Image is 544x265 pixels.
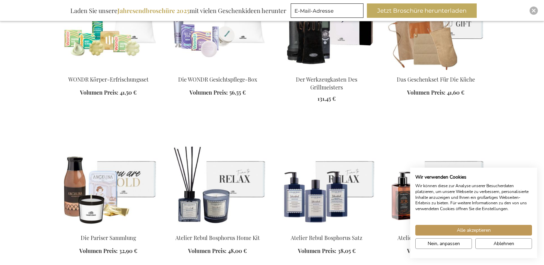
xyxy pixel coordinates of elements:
[278,132,376,228] img: Atelier Rebul Bosphorus Set
[407,89,445,96] span: Volumen Preis:
[189,89,246,97] a: Volumen Preis: 56,55 €
[415,225,532,236] button: Akzeptieren Sie alle cookies
[367,3,477,18] button: Jetzt Broschüre herunterladen
[387,132,485,228] img: Atelier Rebul J.C.R Set
[117,7,189,15] b: Jahresendbroschüre 2025
[428,240,460,247] span: Nein, anpassen
[228,247,247,254] span: 48,00 €
[80,89,118,96] span: Volumen Preis:
[532,9,536,13] img: Close
[387,226,485,232] a: Atelier Rebul J.C.R Set
[298,247,356,255] a: Volumen Preis: 38,05 €
[397,76,475,83] a: Das Geschenkset Für Die Küche
[407,247,445,254] span: Volumen Preis:
[59,67,158,74] a: WONDR Body Refresh Kit
[447,89,464,96] span: 41,60 €
[278,226,376,232] a: Atelier Rebul Bosphorus Set
[120,89,137,96] span: 41,50 €
[169,67,267,74] a: The WONDR Facial Treat Box
[407,89,464,97] a: Volumen Preis: 41,60 €
[457,227,491,234] span: Alle akzeptieren
[296,76,357,91] a: Der Werkzeugkasten Des Grillmeisters
[169,132,267,228] img: Atelier Rebul Bosphorus Home Kit
[59,132,158,228] img: The Parisian Collection
[79,247,137,255] a: Volumen Preis: 32,90 €
[407,247,465,255] a: Volumen Preis: 38,05 €
[415,238,472,249] button: cookie Einstellungen anpassen
[169,226,267,232] a: Atelier Rebul Bosphorus Home Kit
[291,234,362,241] a: Atelier Rebul Bosphorus Satz
[189,89,228,96] span: Volumen Preis:
[475,238,532,249] button: Alle verweigern cookies
[387,67,485,74] a: The Kitchen Gift Set
[415,183,532,212] p: Wir können diese zur Analyse unserer Besucherdaten platzieren, um unsere Webseite zu verbessern, ...
[298,247,336,254] span: Volumen Preis:
[79,247,118,254] span: Volumen Preis:
[278,67,376,74] a: The Master Griller's Toolkit
[229,89,246,96] span: 56,55 €
[188,247,247,255] a: Volumen Preis: 48,00 €
[178,76,257,83] a: Die WONDR Gesichtspflege-Box
[175,234,260,241] a: Atelier Rebul Bosphorus Home Kit
[494,240,514,247] span: Ablehnen
[317,95,336,102] span: 131,45 €
[397,234,474,241] a: Atelier Rebul [PERSON_NAME]
[291,3,366,20] form: marketing offers and promotions
[291,3,363,18] input: E-Mail-Adresse
[530,7,538,15] div: Close
[81,234,136,241] a: Die Pariser Sammlung
[80,89,137,97] a: Volumen Preis: 41,50 €
[338,247,356,254] span: 38,05 €
[68,76,149,83] a: WONDR Körper-Erfrischungsset
[188,247,227,254] span: Volumen Preis:
[415,174,532,180] h2: Wir verwenden Cookies
[59,226,158,232] a: The Parisian Collection
[119,247,137,254] span: 32,90 €
[67,3,289,18] div: Laden Sie unsere mit vielen Geschenkideen herunter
